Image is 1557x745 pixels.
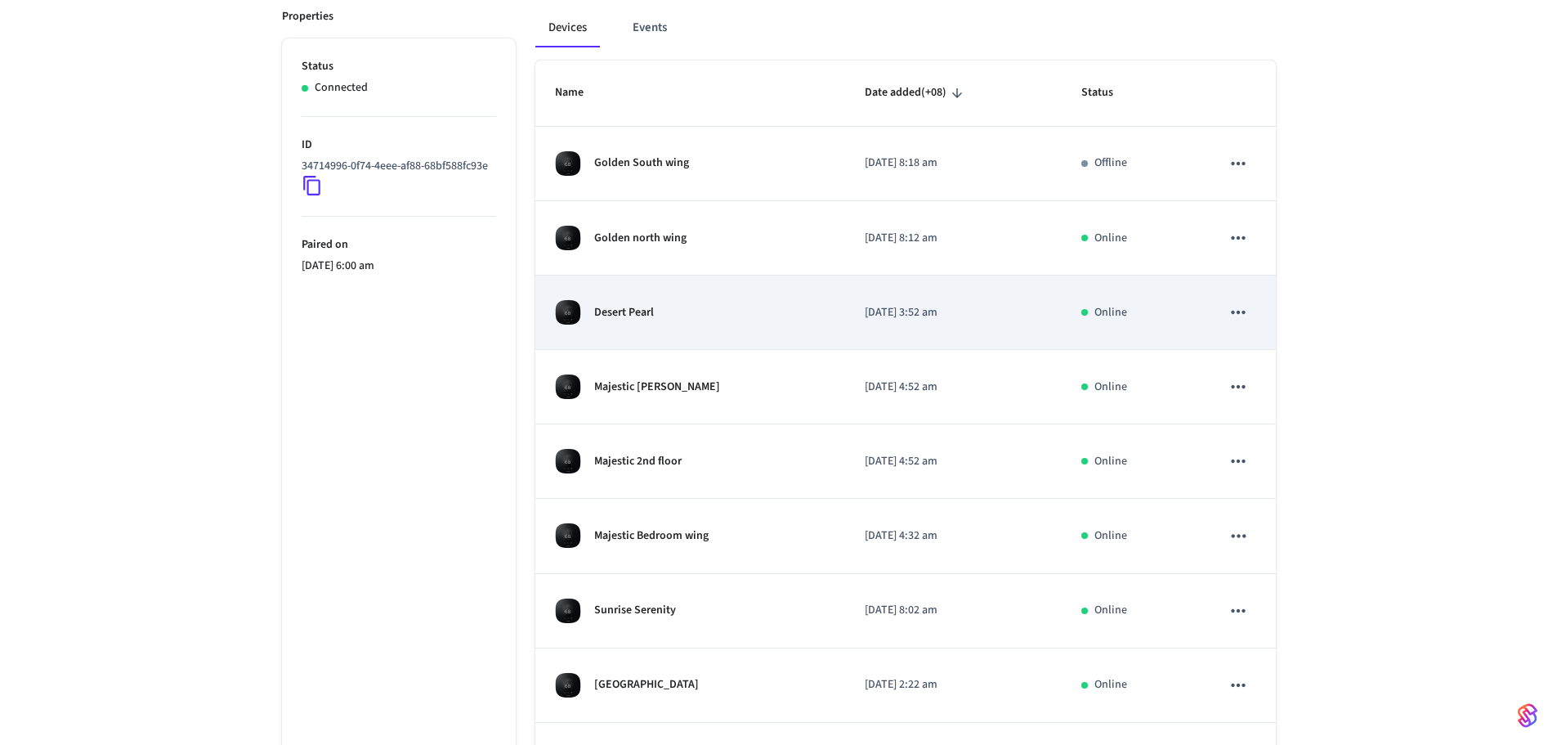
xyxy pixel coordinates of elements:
div: connected account tabs [535,8,1276,47]
p: [DATE] 4:32 am [865,527,1041,545]
p: Sunrise Serenity [594,602,676,619]
p: Golden South wing [594,155,689,172]
p: Connected [315,79,368,96]
img: ecobee_lite_3 [555,598,581,624]
p: Majestic Bedroom wing [594,527,709,545]
img: ecobee_lite_3 [555,448,581,474]
img: ecobee_lite_3 [555,523,581,549]
img: ecobee_lite_3 [555,299,581,325]
p: 34714996-0f74-4eee-af88-68bf588fc93e [302,158,488,175]
p: [DATE] 8:18 am [865,155,1041,172]
p: Online [1094,602,1127,619]
p: Offline [1094,155,1127,172]
img: SeamLogoGradient.69752ec5.svg [1518,702,1537,729]
p: Desert Pearl [594,304,654,321]
p: Majestic 2nd floor [594,453,682,470]
span: Name [555,80,605,105]
button: Events [620,8,680,47]
p: ID [302,137,496,154]
span: Status [1081,80,1134,105]
p: Online [1094,230,1127,247]
p: Majestic [PERSON_NAME] [594,379,720,396]
p: [DATE] 8:02 am [865,602,1041,619]
p: Properties [282,8,333,25]
p: Online [1094,676,1127,693]
img: ecobee_lite_3 [555,150,581,177]
p: [DATE] 4:52 am [865,453,1041,470]
button: Devices [535,8,600,47]
img: ecobee_lite_3 [555,374,581,400]
p: Online [1094,453,1127,470]
p: [DATE] 6:00 am [302,258,496,275]
img: ecobee_lite_3 [555,672,581,698]
p: Online [1094,304,1127,321]
span: Date added(+08) [865,80,968,105]
p: Golden north wing [594,230,687,247]
p: Paired on [302,236,496,254]
p: [DATE] 3:52 am [865,304,1041,321]
p: [DATE] 8:12 am [865,230,1041,247]
p: Online [1094,379,1127,396]
p: [DATE] 2:22 am [865,676,1041,693]
img: ecobee_lite_3 [555,225,581,251]
p: Status [302,58,496,75]
p: [GEOGRAPHIC_DATA] [594,676,699,693]
p: [DATE] 4:52 am [865,379,1041,396]
p: Online [1094,527,1127,545]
